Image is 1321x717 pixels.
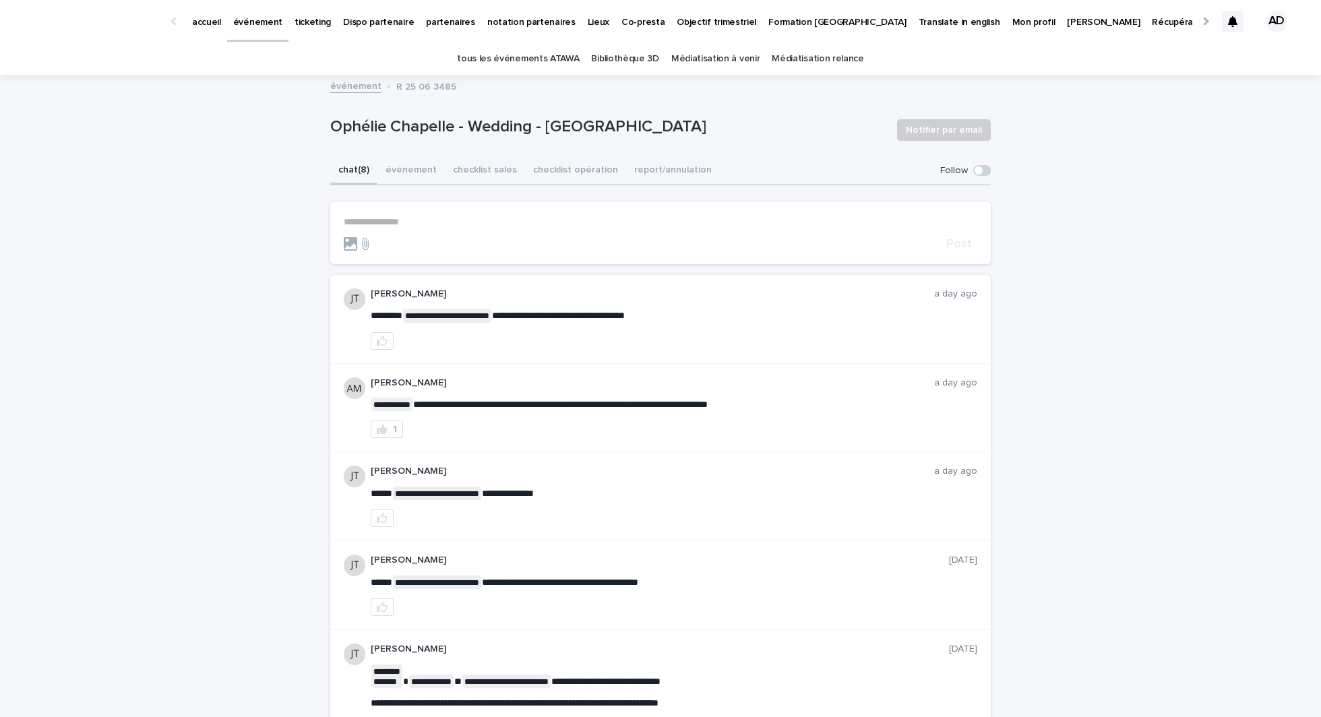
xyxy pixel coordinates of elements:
button: like this post [371,332,394,350]
a: événement [330,77,381,93]
p: R 25 06 3485 [396,78,456,93]
a: Médiatisation à venir [671,43,760,75]
p: a day ago [934,288,977,300]
p: [PERSON_NAME] [371,377,934,389]
p: Ophélie Chapelle - Wedding - [GEOGRAPHIC_DATA] [330,117,886,137]
button: événement [377,157,445,185]
p: [PERSON_NAME] [371,644,949,655]
a: Bibliothèque 3D [591,43,658,75]
p: [DATE] [949,644,977,655]
button: chat (8) [330,157,377,185]
button: checklist sales [445,157,525,185]
p: a day ago [934,466,977,477]
p: a day ago [934,377,977,389]
p: [PERSON_NAME] [371,288,934,300]
a: tous les événements ATAWA [457,43,579,75]
div: AD [1266,11,1287,32]
span: Notifier par email [906,123,982,137]
button: like this post [371,509,394,527]
button: Post [941,238,977,250]
button: checklist opération [525,157,626,185]
a: Médiatisation relance [772,43,864,75]
img: Ls34BcGeRexTGTNfXpUC [27,8,158,35]
button: report/annulation [626,157,720,185]
p: Follow [940,165,968,177]
p: [DATE] [949,555,977,566]
button: like this post [371,598,394,616]
button: Notifier par email [897,119,991,141]
button: 1 [371,420,403,438]
p: [PERSON_NAME] [371,466,934,477]
p: [PERSON_NAME] [371,555,949,566]
div: 1 [393,425,397,434]
span: Post [946,238,972,250]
